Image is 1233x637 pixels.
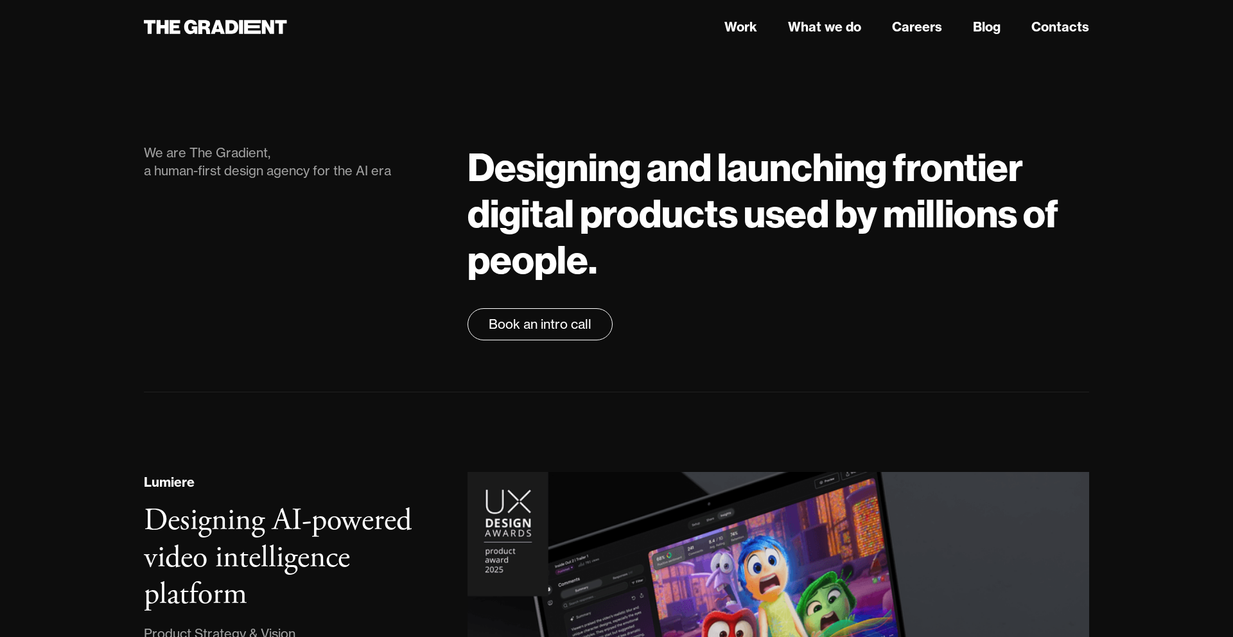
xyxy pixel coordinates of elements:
a: Book an intro call [468,308,613,340]
a: What we do [788,17,861,37]
div: We are The Gradient, a human-first design agency for the AI era [144,144,442,180]
h1: Designing and launching frontier digital products used by millions of people. [468,144,1089,283]
a: Work [724,17,757,37]
a: Blog [973,17,1001,37]
a: Careers [892,17,942,37]
div: Lumiere [144,473,195,492]
h3: Designing AI-powered video intelligence platform [144,501,412,614]
a: Contacts [1031,17,1089,37]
